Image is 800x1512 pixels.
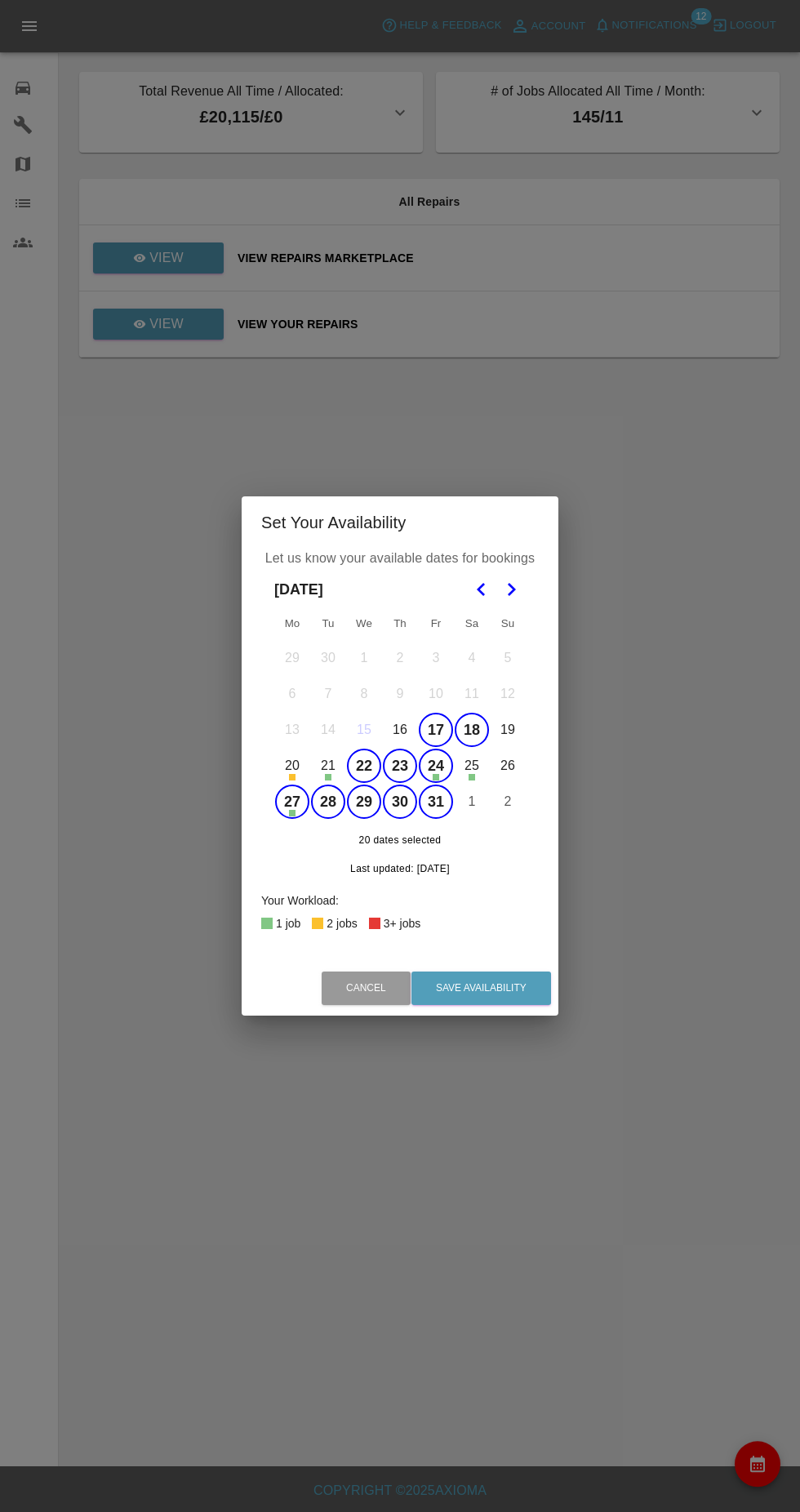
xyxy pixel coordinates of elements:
[327,914,357,933] div: 2 jobs
[311,749,345,783] button: Tuesday, October 21st, 2025
[275,677,309,711] button: Monday, October 6th, 2025
[310,607,346,640] th: Tuesday
[419,713,453,747] button: Friday, October 17th, 2025, selected
[383,749,417,783] button: Thursday, October 23rd, 2025, selected
[419,641,453,675] button: Friday, October 3rd, 2025
[455,713,489,747] button: Saturday, October 18th, 2025, selected
[491,749,525,783] button: Sunday, October 26th, 2025
[311,785,345,819] button: Tuesday, October 28th, 2025, selected
[261,549,539,568] p: Let us know your available dates for bookings
[455,641,489,675] button: Saturday, October 4th, 2025
[274,833,526,849] span: 20 dates selected
[491,785,525,819] button: Sunday, November 2nd, 2025
[467,575,496,604] button: Go to the Previous Month
[411,972,551,1005] button: Save Availability
[311,641,345,675] button: Tuesday, September 30th, 2025
[274,607,526,820] table: October 2025
[419,785,453,819] button: Friday, October 31st, 2025, selected
[496,575,526,604] button: Go to the Next Month
[490,607,526,640] th: Sunday
[347,749,381,783] button: Wednesday, October 22nd, 2025, selected
[419,677,453,711] button: Friday, October 10th, 2025
[384,914,421,933] div: 3+ jobs
[347,713,381,747] button: Today, Wednesday, October 15th, 2025
[455,785,489,819] button: Saturday, November 1st, 2025
[276,914,300,933] div: 1 job
[383,713,417,747] button: Thursday, October 16th, 2025
[311,677,345,711] button: Tuesday, October 7th, 2025
[455,749,489,783] button: Saturday, October 25th, 2025
[383,785,417,819] button: Thursday, October 30th, 2025, selected
[491,713,525,747] button: Sunday, October 19th, 2025
[275,641,309,675] button: Monday, September 29th, 2025
[350,863,450,874] span: Last updated: [DATE]
[454,607,490,640] th: Saturday
[274,607,310,640] th: Monday
[419,749,453,783] button: Friday, October 24th, 2025, selected
[275,713,309,747] button: Monday, October 13th, 2025
[347,641,381,675] button: Wednesday, October 1st, 2025
[242,496,558,549] h2: Set Your Availability
[322,972,411,1005] button: Cancel
[275,749,309,783] button: Monday, October 20th, 2025
[491,677,525,711] button: Sunday, October 12th, 2025
[455,677,489,711] button: Saturday, October 11th, 2025
[383,641,417,675] button: Thursday, October 2nd, 2025
[418,607,454,640] th: Friday
[383,677,417,711] button: Thursday, October 9th, 2025
[491,641,525,675] button: Sunday, October 5th, 2025
[346,607,382,640] th: Wednesday
[274,571,323,607] span: [DATE]
[261,891,539,910] div: Your Workload:
[347,677,381,711] button: Wednesday, October 8th, 2025
[382,607,418,640] th: Thursday
[275,785,309,819] button: Monday, October 27th, 2025, selected
[347,785,381,819] button: Wednesday, October 29th, 2025, selected
[311,713,345,747] button: Tuesday, October 14th, 2025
